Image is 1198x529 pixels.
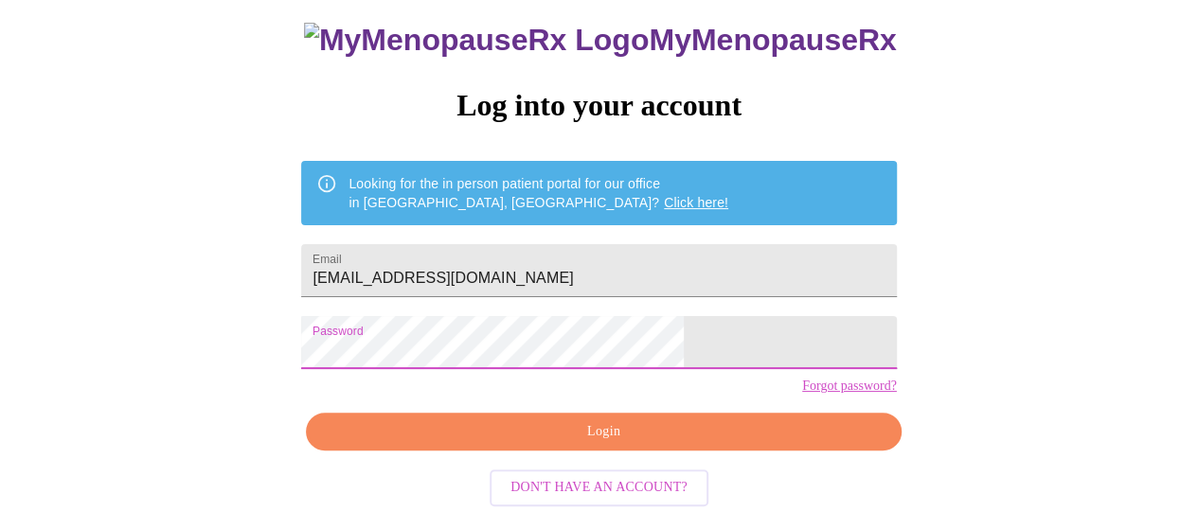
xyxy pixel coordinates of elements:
h3: Log into your account [301,88,896,123]
a: Forgot password? [802,379,897,394]
span: Don't have an account? [510,476,688,500]
img: MyMenopauseRx Logo [304,23,649,58]
a: Click here! [664,195,728,210]
h3: MyMenopauseRx [304,23,897,58]
button: Don't have an account? [490,469,708,506]
button: Login [306,413,901,451]
span: Login [328,420,879,444]
div: Looking for the in person patient portal for our office in [GEOGRAPHIC_DATA], [GEOGRAPHIC_DATA]? [349,167,728,220]
a: Don't have an account? [485,478,713,494]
